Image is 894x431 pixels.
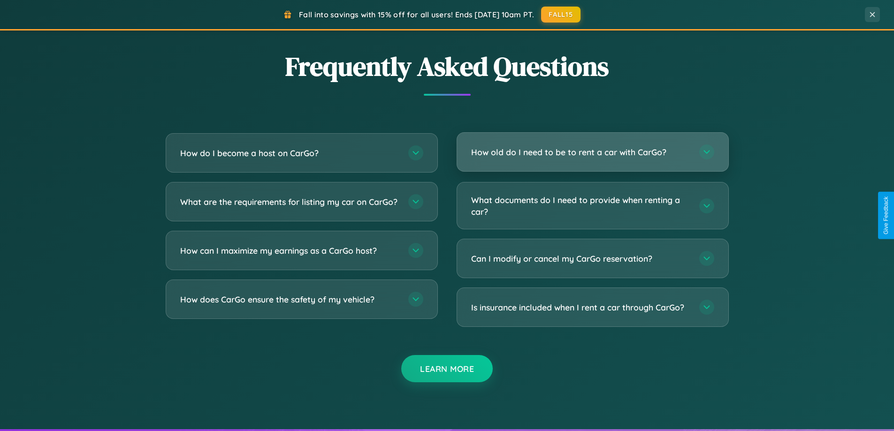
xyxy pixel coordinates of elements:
h3: How does CarGo ensure the safety of my vehicle? [180,294,399,305]
h3: Can I modify or cancel my CarGo reservation? [471,253,690,265]
div: Give Feedback [883,197,889,234]
h3: Is insurance included when I rent a car through CarGo? [471,302,690,313]
h3: How do I become a host on CarGo? [180,147,399,159]
h3: How can I maximize my earnings as a CarGo host? [180,245,399,257]
button: FALL15 [541,7,581,23]
span: Fall into savings with 15% off for all users! Ends [DATE] 10am PT. [299,10,534,19]
button: Learn More [401,355,493,382]
h2: Frequently Asked Questions [166,48,729,84]
h3: What documents do I need to provide when renting a car? [471,194,690,217]
h3: What are the requirements for listing my car on CarGo? [180,196,399,208]
h3: How old do I need to be to rent a car with CarGo? [471,146,690,158]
